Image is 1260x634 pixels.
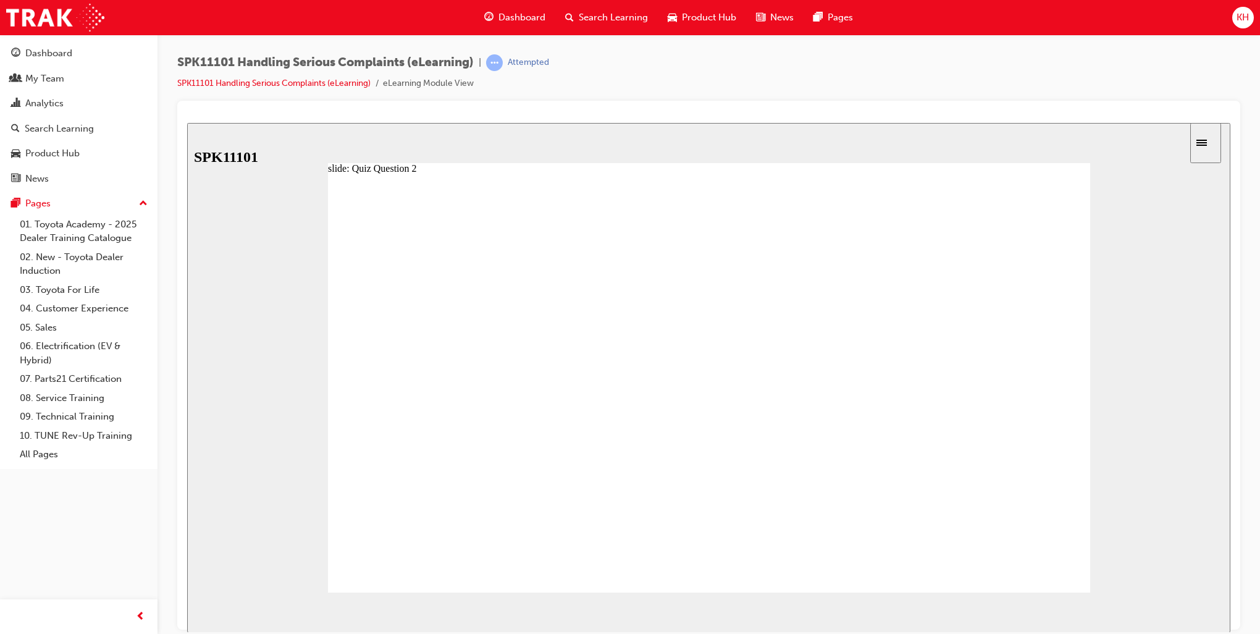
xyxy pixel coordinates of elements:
[15,215,153,248] a: 01. Toyota Academy - 2025 Dealer Training Catalogue
[15,318,153,337] a: 05. Sales
[25,146,80,161] div: Product Hub
[25,46,72,61] div: Dashboard
[177,56,474,70] span: SPK11101 Handling Serious Complaints (eLearning)
[25,172,49,186] div: News
[11,148,20,159] span: car-icon
[15,337,153,370] a: 06. Electrification (EV & Hybrid)
[25,197,51,211] div: Pages
[15,445,153,464] a: All Pages
[479,56,481,70] span: |
[565,10,574,25] span: search-icon
[756,10,765,25] span: news-icon
[15,389,153,408] a: 08. Service Training
[555,5,658,30] a: search-iconSearch Learning
[1237,11,1249,25] span: KH
[828,11,853,25] span: Pages
[5,67,153,90] a: My Team
[25,96,64,111] div: Analytics
[15,281,153,300] a: 03. Toyota For Life
[11,74,20,85] span: people-icon
[5,192,153,215] button: Pages
[11,124,20,135] span: search-icon
[813,10,823,25] span: pages-icon
[11,48,20,59] span: guage-icon
[746,5,804,30] a: news-iconNews
[5,42,153,65] a: Dashboard
[139,196,148,212] span: up-icon
[498,11,545,25] span: Dashboard
[474,5,555,30] a: guage-iconDashboard
[383,77,474,91] li: eLearning Module View
[11,174,20,185] span: news-icon
[5,167,153,190] a: News
[177,78,371,88] a: SPK11101 Handling Serious Complaints (eLearning)
[658,5,746,30] a: car-iconProduct Hub
[11,98,20,109] span: chart-icon
[15,299,153,318] a: 04. Customer Experience
[15,426,153,446] a: 10. TUNE Rev-Up Training
[804,5,863,30] a: pages-iconPages
[1232,7,1254,28] button: KH
[136,609,145,625] span: prev-icon
[770,11,794,25] span: News
[15,248,153,281] a: 02. New - Toyota Dealer Induction
[5,117,153,140] a: Search Learning
[682,11,736,25] span: Product Hub
[11,198,20,209] span: pages-icon
[15,407,153,426] a: 09. Technical Training
[579,11,648,25] span: Search Learning
[5,142,153,165] a: Product Hub
[5,40,153,192] button: DashboardMy TeamAnalyticsSearch LearningProduct HubNews
[25,72,64,86] div: My Team
[15,370,153,389] a: 07. Parts21 Certification
[508,57,549,69] div: Attempted
[484,10,493,25] span: guage-icon
[668,10,677,25] span: car-icon
[486,54,503,71] span: learningRecordVerb_ATTEMPT-icon
[5,92,153,115] a: Analytics
[25,122,94,136] div: Search Learning
[6,4,104,32] img: Trak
